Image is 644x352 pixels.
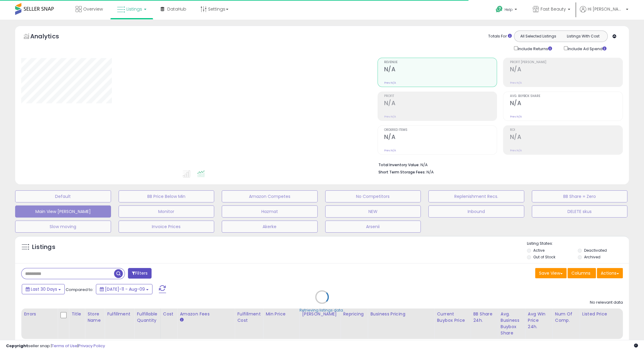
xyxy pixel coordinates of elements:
button: No Competitors [325,190,421,202]
b: Total Inventory Value: [378,162,420,167]
button: Listings With Cost [561,32,606,40]
span: Fast Beauty [541,6,566,12]
button: BB Price Below Min [119,190,214,202]
small: Prev: N/A [384,115,396,118]
a: Hi [PERSON_NAME] [580,6,628,20]
span: DataHub [167,6,186,12]
div: Totals For [488,34,512,39]
div: Include Ad Spend [559,45,616,52]
button: Replenishment Recs. [428,190,524,202]
span: Listings [126,6,142,12]
small: Prev: N/A [510,115,521,118]
div: Retrieving listings data.. [299,308,345,313]
h2: N/A [510,100,623,108]
button: Invoice Prices [119,221,214,233]
button: BB Share = Zero [532,190,628,202]
strong: Copyright [6,343,28,349]
div: Include Returns [509,45,559,52]
small: Prev: N/A [510,149,521,152]
a: Help [491,1,523,20]
button: Amazon Competes [222,190,318,202]
div: seller snap | | [6,343,105,349]
span: Avg. Buybox Share [510,95,623,98]
button: Main View [PERSON_NAME] [15,205,111,218]
button: Akerke [222,221,318,233]
button: All Selected Listings [516,32,561,40]
h2: N/A [384,66,497,74]
span: Revenue [384,61,497,64]
button: Monitor [119,205,214,218]
button: Inbound [428,205,524,218]
button: Arsenii [325,221,421,233]
button: Hazmat [222,205,318,218]
i: Get Help [495,5,503,13]
span: Profit [384,95,497,98]
small: Prev: N/A [510,81,521,85]
span: ROI [510,128,623,132]
button: DELETE skus [532,205,628,218]
button: Slow moving [15,221,111,233]
h5: Analytics [30,32,71,42]
small: Prev: N/A [384,81,396,85]
span: Profit [PERSON_NAME] [510,61,623,64]
button: NEW [325,205,421,218]
h2: N/A [510,134,623,142]
span: Overview [83,6,103,12]
span: N/A [427,169,434,175]
h2: N/A [384,134,497,142]
h2: N/A [510,66,623,74]
button: Default [15,190,111,202]
span: Hi [PERSON_NAME] [588,6,624,12]
h2: N/A [384,100,497,108]
span: Help [505,7,513,12]
small: Prev: N/A [384,149,396,152]
span: Ordered Items [384,128,497,132]
b: Short Term Storage Fees: [378,170,426,175]
li: N/A [378,161,618,168]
